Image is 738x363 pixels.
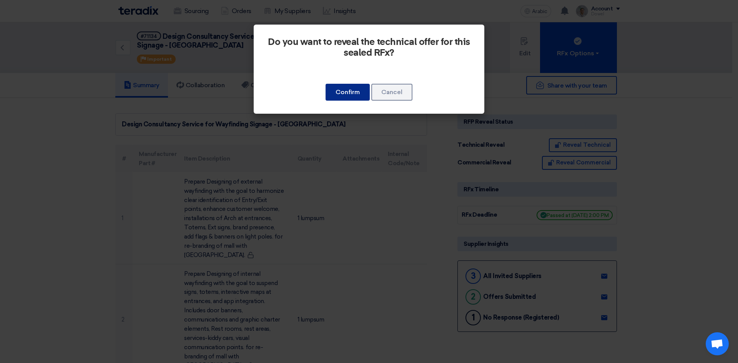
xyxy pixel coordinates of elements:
font: Cancel [381,88,402,96]
font: Do you want to reveal the technical offer for this sealed RFx? [268,38,470,58]
font: Confirm [336,88,360,96]
a: Open chat [706,332,729,355]
button: Confirm [326,84,370,101]
button: Cancel [371,84,412,101]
